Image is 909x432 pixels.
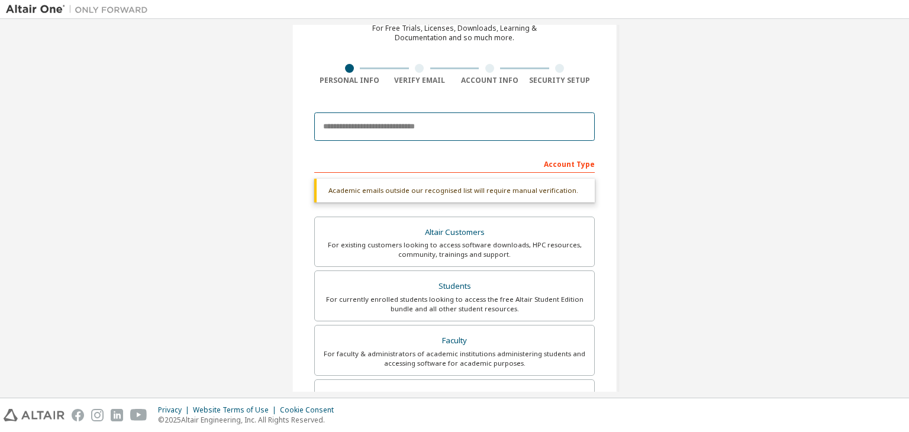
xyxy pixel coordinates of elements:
div: Altair Customers [322,224,587,241]
div: Website Terms of Use [193,405,280,415]
img: altair_logo.svg [4,409,65,421]
div: Students [322,278,587,295]
img: youtube.svg [130,409,147,421]
div: Privacy [158,405,193,415]
img: instagram.svg [91,409,104,421]
div: For faculty & administrators of academic institutions administering students and accessing softwa... [322,349,587,368]
div: Faculty [322,333,587,349]
div: Verify Email [385,76,455,85]
div: Personal Info [314,76,385,85]
div: Academic emails outside our recognised list will require manual verification. [314,179,595,202]
img: Altair One [6,4,154,15]
p: © 2025 Altair Engineering, Inc. All Rights Reserved. [158,415,341,425]
div: Account Info [454,76,525,85]
div: Security Setup [525,76,595,85]
div: Cookie Consent [280,405,341,415]
div: For currently enrolled students looking to access the free Altair Student Edition bundle and all ... [322,295,587,314]
img: linkedin.svg [111,409,123,421]
div: Everyone else [322,387,587,404]
div: For existing customers looking to access software downloads, HPC resources, community, trainings ... [322,240,587,259]
div: Account Type [314,154,595,173]
img: facebook.svg [72,409,84,421]
div: For Free Trials, Licenses, Downloads, Learning & Documentation and so much more. [372,24,537,43]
